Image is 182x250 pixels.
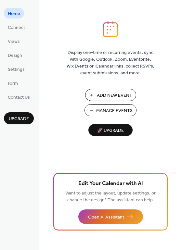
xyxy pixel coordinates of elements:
[96,107,133,114] span: Manage Events
[4,64,29,74] a: Settings
[92,126,129,135] span: 🚀 Upgrade
[8,24,25,31] span: Connect
[67,49,154,77] span: Display one-time or recurring events, sync with Google, Outlook, Zoom, Eventbrite, Wix Events or ...
[4,78,22,88] a: Form
[65,189,156,205] span: Want to adjust the layout, update settings, or change the design? The assistant can help.
[97,92,132,99] span: Add New Event
[8,80,18,87] span: Form
[78,209,143,224] button: Open AI Assistant
[88,214,124,221] span: Open AI Assistant
[4,36,24,46] a: Views
[103,21,118,37] img: logo_icon.svg
[8,52,22,59] span: Design
[4,8,24,19] a: Home
[8,38,20,45] span: Views
[84,104,136,116] button: Manage Events
[4,92,34,102] a: Contact Us
[4,22,29,32] a: Connect
[8,10,20,17] span: Home
[88,124,133,136] button: 🚀 Upgrade
[4,50,26,60] a: Design
[8,66,25,73] span: Settings
[78,179,143,188] span: Edit Your Calendar with AI
[9,116,29,122] span: Upgrade
[4,112,34,124] button: Upgrade
[8,94,30,101] span: Contact Us
[85,89,136,101] button: Add New Event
